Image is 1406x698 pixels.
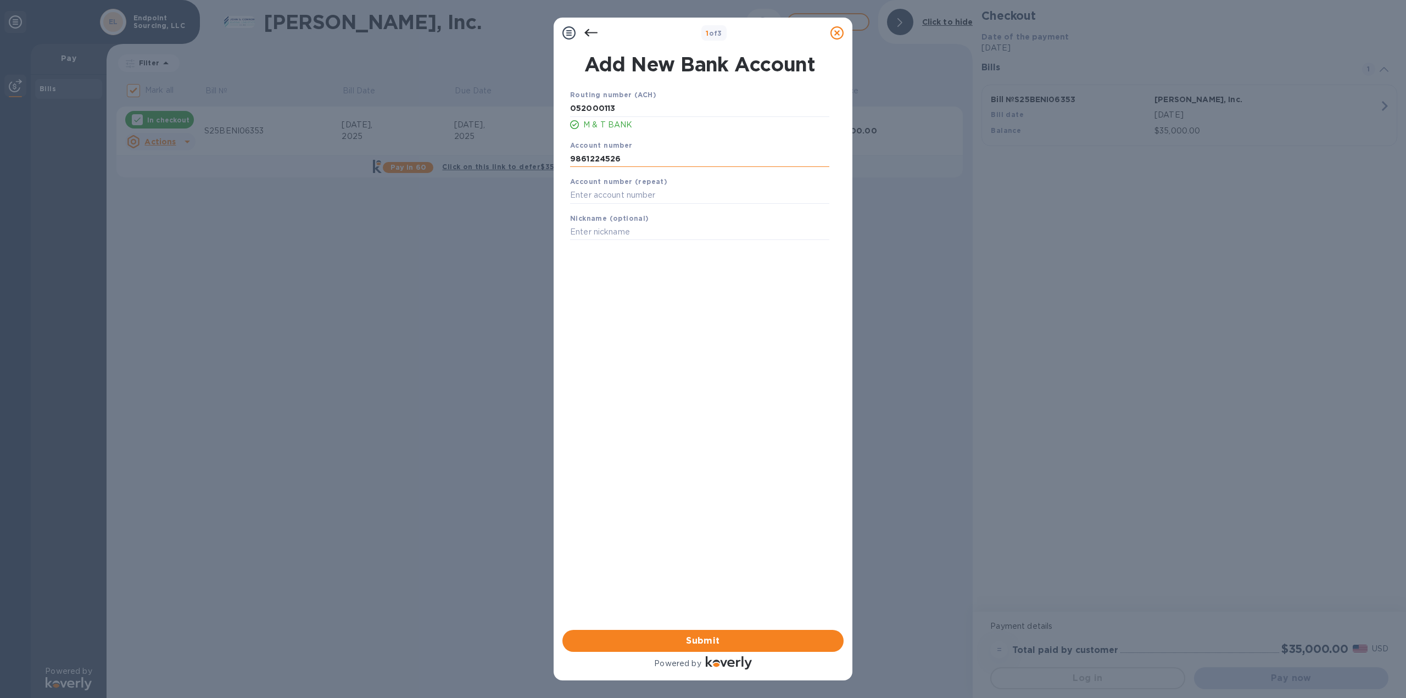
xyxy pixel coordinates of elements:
b: Nickname (optional) [570,214,649,222]
span: 1 [706,29,708,37]
img: Logo [706,656,752,669]
h1: Add New Bank Account [563,53,836,76]
b: of 3 [706,29,722,37]
b: Account number [570,141,633,149]
b: Account number (repeat) [570,177,667,186]
button: Submit [562,630,844,652]
b: Routing number (ACH) [570,91,656,99]
input: Enter nickname [570,224,829,241]
span: Submit [571,634,835,647]
input: Enter account number [570,150,829,167]
p: M & T BANK [583,119,829,131]
p: Powered by [654,658,701,669]
input: Enter account number [570,187,829,204]
input: Enter routing number [570,100,829,117]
